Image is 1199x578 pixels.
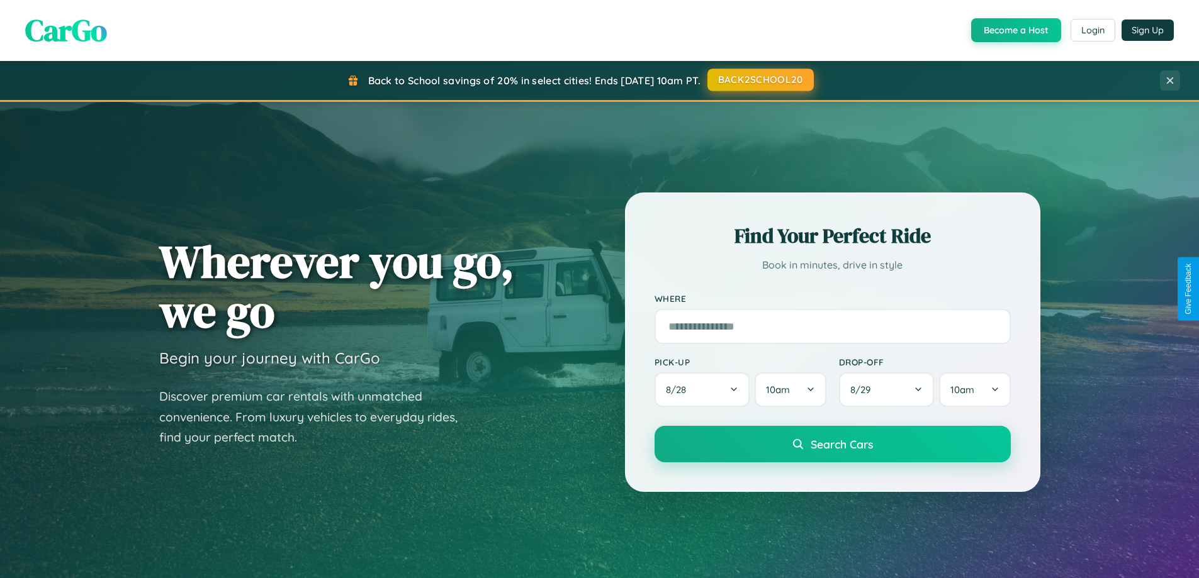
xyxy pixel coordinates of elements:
button: Login [1071,19,1115,42]
button: 8/29 [839,372,935,407]
div: Give Feedback [1184,264,1193,314]
p: Discover premium car rentals with unmatched convenience. From luxury vehicles to everyday rides, ... [159,386,474,448]
button: BACK2SCHOOL20 [707,69,814,91]
span: 10am [766,384,790,396]
span: 10am [950,384,974,396]
span: Back to School savings of 20% in select cities! Ends [DATE] 10am PT. [368,74,701,87]
h3: Begin your journey with CarGo [159,348,380,367]
span: Search Cars [811,437,873,451]
span: 8 / 29 [850,384,877,396]
p: Book in minutes, drive in style [655,256,1011,274]
span: CarGo [25,9,107,51]
button: Become a Host [971,18,1061,42]
label: Pick-up [655,357,826,367]
button: Sign Up [1122,19,1174,41]
h1: Wherever you go, we go [159,236,514,336]
label: Drop-off [839,357,1011,367]
h2: Find Your Perfect Ride [655,222,1011,250]
button: Search Cars [655,426,1011,462]
span: 8 / 28 [666,384,692,396]
button: 10am [939,372,1010,407]
button: 10am [755,372,826,407]
label: Where [655,293,1011,304]
button: 8/28 [655,372,750,407]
